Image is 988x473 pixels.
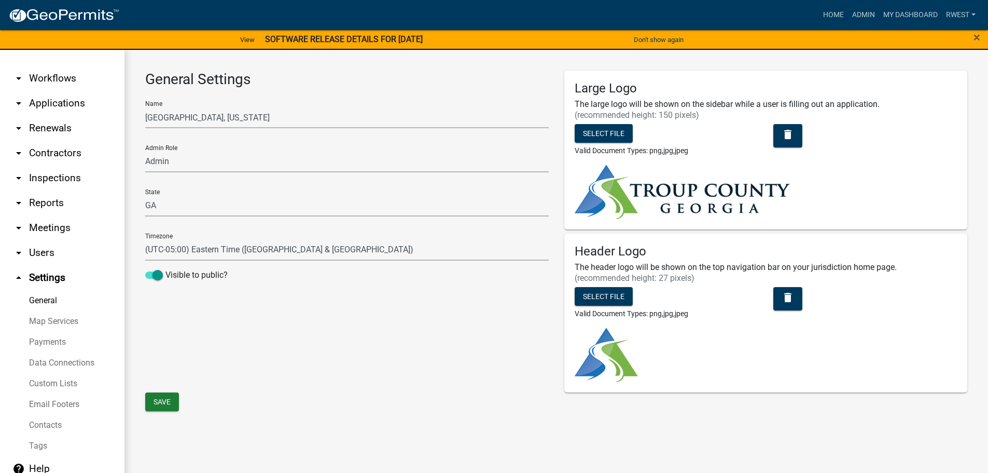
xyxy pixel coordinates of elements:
i: arrow_drop_down [12,97,25,110]
i: arrow_drop_down [12,222,25,234]
i: delete [782,128,794,141]
i: arrow_drop_down [12,147,25,159]
a: Admin [848,5,879,25]
i: arrow_drop_up [12,272,25,284]
button: Close [973,31,980,44]
a: My Dashboard [879,5,942,25]
a: View [236,31,259,48]
span: Save [154,398,171,406]
h5: Header Logo [575,244,957,259]
button: Save [145,393,179,411]
img: jurisdiction logo [575,165,790,219]
img: jurisdiction header logo [575,328,640,382]
button: Select file [575,124,633,143]
i: arrow_drop_down [12,122,25,134]
i: arrow_drop_down [12,72,25,85]
h3: General Settings [145,71,549,88]
h5: Large Logo [575,81,957,96]
span: Valid Document Types: png,jpg,jpeg [575,309,688,318]
i: arrow_drop_down [12,247,25,259]
i: arrow_drop_down [12,197,25,209]
button: Don't show again [630,31,688,48]
button: delete [773,124,802,147]
strong: SOFTWARE RELEASE DETAILS FOR [DATE] [265,34,423,44]
h6: (recommended height: 27 pixels) [575,273,957,283]
i: delete [782,291,794,304]
h6: The header logo will be shown on the top navigation bar on your jurisdiction home page. [575,262,957,272]
button: Select file [575,287,633,306]
a: Home [819,5,848,25]
label: Visible to public? [145,269,228,281]
h6: (recommended height: 150 pixels) [575,110,957,120]
h6: The large logo will be shown on the sidebar while a user is filling out an application. [575,99,957,109]
button: delete [773,287,802,310]
a: rwest [942,5,980,25]
i: arrow_drop_down [12,172,25,184]
span: Valid Document Types: png,jpg,jpeg [575,146,688,155]
span: × [973,30,980,45]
